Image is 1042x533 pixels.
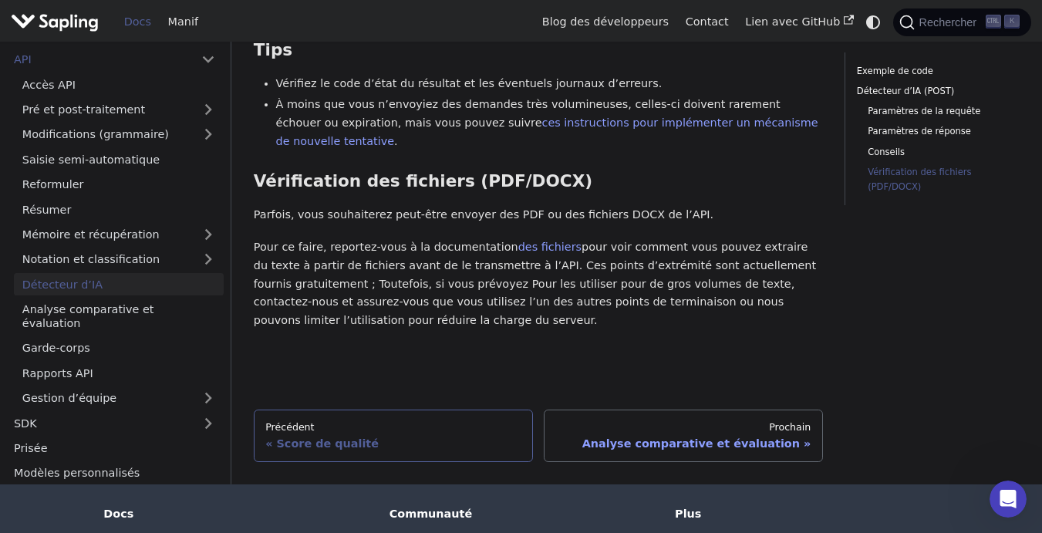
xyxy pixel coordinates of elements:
a: Exemple de code [857,64,1014,79]
button: Développer la catégorie « SDK » de la barre latérale [193,412,224,434]
a: Modifications (grammaire) [14,123,224,146]
a: Docs [116,10,160,34]
button: Basculer entre le mode sombre et le mode clair (actuellement en mode système) [862,11,885,33]
a: Détecteur d’IA (POST) [857,84,1014,99]
span: Rechercher [915,16,986,29]
iframe: Intercom live chat [990,481,1027,518]
a: Blog des développeurs [534,10,677,34]
a: des fichiers [518,241,582,253]
button: Réduire la catégorie de la barre latérale 'API' [193,49,224,71]
button: Recherche (Ctrl+K) [893,8,1031,36]
a: Reformuler [14,174,224,196]
a: SDK [5,412,193,434]
a: Accès API [14,73,224,96]
a: Contact [677,10,737,34]
a: Paramètres de réponse [868,124,1009,139]
a: Vérification des fichiers (PDF/DOCX) [868,165,1009,194]
div: Score de qualité [265,437,521,450]
a: Conseils [868,145,1009,160]
a: API [5,49,193,71]
a: Lien avec GitHub [737,10,862,34]
kbd: K [1004,15,1020,29]
h3: Tips [254,40,823,61]
div: Docs [103,507,367,521]
div: Précédent [265,421,521,433]
h3: Vérification des fichiers (PDF/DOCX) [254,171,823,192]
a: ProchainAnalyse comparative et évaluation [544,410,823,462]
a: Sapling.ai [11,11,104,33]
a: Pré et post-traitement [14,98,224,120]
a: PrécédentScore de qualité [254,410,533,462]
a: Prisée [5,437,224,459]
li: Vérifiez le code d’état du résultat et les éventuels journaux d’erreurs. [276,75,823,93]
a: Paramètres de la requête [868,104,1009,119]
a: Rapports API [14,362,224,384]
p: Parfois, vous souhaiterez peut-être envoyer des PDF ou des fichiers DOCX de l’API. [254,206,823,224]
a: Modèles personnalisés [5,462,224,484]
a: Gestion d’équipe [14,387,224,410]
a: ces instructions pour implémenter un mécanisme de nouvelle tentative [276,116,818,147]
a: Mémoire et récupération [14,223,224,245]
div: Communauté [389,507,653,521]
a: Résumer [14,198,224,221]
img: Sapling.ai [11,11,99,33]
a: Analyse comparative et évaluation [14,298,224,334]
font: Lien avec GitHub [745,15,840,28]
a: Détecteur d’IA [14,273,224,295]
a: Notation et classification [14,248,224,271]
li: À moins que vous n’envoyiez des demandes très volumineuses, celles-ci doivent rarement échouer ou... [276,96,823,150]
div: Plus [675,507,939,521]
nav: Pages Docs [254,410,823,462]
a: Garde-corps [14,337,224,359]
a: Saisie semi-automatique [14,148,224,170]
div: Prochain [555,421,811,433]
div: Analyse comparative et évaluation [555,437,811,450]
a: Manif [160,10,207,34]
p: Pour ce faire, reportez-vous à la documentation pour voir comment vous pouvez extraire du texte à... [254,238,823,330]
